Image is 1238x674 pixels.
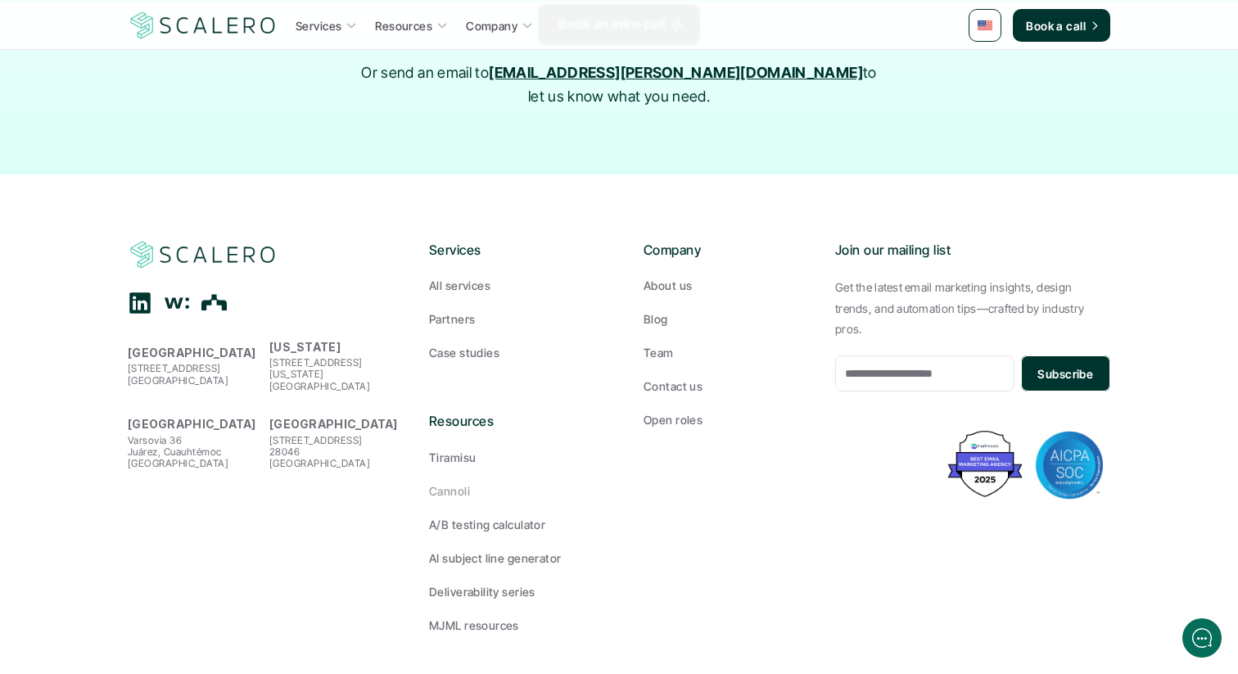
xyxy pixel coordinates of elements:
p: Team [644,344,674,361]
iframe: gist-messenger-bubble-iframe [1182,618,1222,658]
a: AI subject line generator [429,550,594,567]
p: Company [466,17,517,34]
a: MJML resources [429,617,594,634]
p: Subscribe [1037,365,1093,382]
p: Open roles [644,411,703,428]
p: Case studies [429,344,499,361]
a: Tiramisu [429,449,594,466]
button: Subscribe [1021,355,1110,391]
p: Get the latest email marketing insights, design trends, and automation tips—crafted by industry p... [835,277,1110,339]
p: A/B testing calculator [429,516,545,533]
a: A/B testing calculator [429,516,594,533]
a: Book a call [1013,9,1110,42]
h1: Hi! Welcome to Scalero. [25,79,303,106]
p: Contact us [644,378,703,395]
strong: [US_STATE] [269,340,341,354]
p: Services [296,17,341,34]
p: Partners [429,310,475,328]
p: Blog [644,310,668,328]
a: Open roles [644,411,809,428]
p: Cannoli [429,482,470,500]
p: [STREET_ADDRESS] [GEOGRAPHIC_DATA] [128,363,261,387]
p: Services [429,240,594,261]
img: AICPA SOC badge [1035,431,1104,500]
p: [STREET_ADDRESS] [US_STATE][GEOGRAPHIC_DATA] [269,357,403,392]
strong: [GEOGRAPHIC_DATA] [269,417,398,431]
p: Resources [375,17,432,34]
img: Scalero company logo [128,10,278,41]
p: Resources [429,411,594,432]
p: Or send an email to to let us know what you need. [353,61,885,109]
p: Join our mailing list [835,240,1110,261]
a: Scalero company logo [128,11,278,40]
a: Contact us [644,378,809,395]
span: We run on Gist [137,568,207,579]
a: Scalero company logo [128,240,278,269]
div: The Org [201,290,227,315]
img: Best Email Marketing Agency 2025 - Recognized by Mailmodo [944,427,1026,501]
p: About us [644,277,692,294]
a: Partners [429,310,594,328]
strong: [GEOGRAPHIC_DATA] [128,417,256,431]
p: All services [429,277,490,294]
a: About us [644,277,809,294]
button: New conversation [25,217,302,250]
p: Tiramisu [429,449,476,466]
div: Wellfound [165,291,189,315]
a: Blog [644,310,809,328]
p: MJML resources [429,617,519,634]
a: All services [429,277,594,294]
p: AI subject line generator [429,550,562,567]
span: New conversation [106,227,197,240]
a: [EMAIL_ADDRESS][PERSON_NAME][DOMAIN_NAME] [489,64,863,81]
a: Team [644,344,809,361]
a: Case studies [429,344,594,361]
p: Varsovia 36 Juárez, Cuauhtémoc [GEOGRAPHIC_DATA] [128,435,261,470]
a: Deliverability series [429,583,594,600]
strong: [GEOGRAPHIC_DATA] [128,346,256,360]
div: Linkedin [128,291,152,315]
p: Book a call [1026,17,1086,34]
a: Cannoli [429,482,594,500]
p: Deliverability series [429,583,535,600]
p: Company [644,240,809,261]
h2: Let us know if we can help with lifecycle marketing. [25,109,303,188]
p: [STREET_ADDRESS] 28046 [GEOGRAPHIC_DATA] [269,435,403,470]
img: Scalero company logo [128,239,278,270]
